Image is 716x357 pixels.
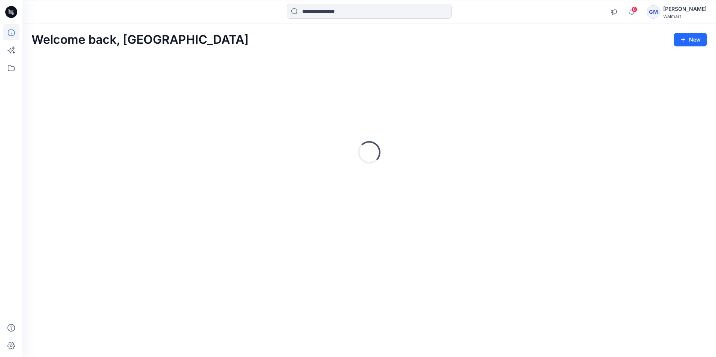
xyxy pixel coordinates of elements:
[663,4,707,13] div: [PERSON_NAME]
[663,13,707,19] div: Walmart
[647,5,660,19] div: GM
[631,6,637,12] span: 6
[674,33,707,46] button: New
[31,33,249,47] h2: Welcome back, [GEOGRAPHIC_DATA]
